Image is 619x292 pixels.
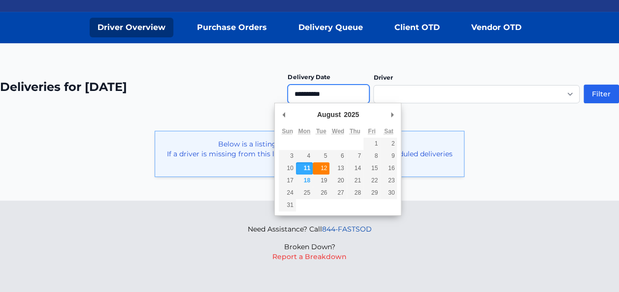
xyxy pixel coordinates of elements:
[316,128,326,135] abbr: Tuesday
[313,187,329,199] button: 26
[313,175,329,187] button: 19
[296,175,313,187] button: 18
[350,128,360,135] abbr: Thursday
[329,150,346,162] button: 6
[279,199,295,211] button: 31
[363,150,380,162] button: 8
[380,138,397,150] button: 2
[342,107,360,122] div: 2025
[279,150,295,162] button: 3
[387,18,448,37] a: Client OTD
[329,187,346,199] button: 27
[329,162,346,175] button: 13
[189,18,275,37] a: Purchase Orders
[380,162,397,175] button: 16
[248,224,372,234] p: Need Assistance? Call
[296,162,313,175] button: 11
[313,150,329,162] button: 5
[347,150,363,162] button: 7
[296,187,313,199] button: 25
[291,18,371,37] a: Delivery Queue
[288,73,330,81] label: Delivery Date
[296,150,313,162] button: 4
[329,175,346,187] button: 20
[363,175,380,187] button: 22
[272,252,347,262] button: Report a Breakdown
[363,162,380,175] button: 15
[347,175,363,187] button: 21
[248,242,372,252] p: Broken Down?
[279,175,295,187] button: 17
[347,187,363,199] button: 28
[380,187,397,199] button: 30
[380,150,397,162] button: 9
[282,128,293,135] abbr: Sunday
[322,225,372,234] a: 844-FASTSOD
[387,107,397,122] button: Next Month
[279,107,289,122] button: Previous Month
[298,128,311,135] abbr: Monday
[368,128,375,135] abbr: Friday
[163,139,456,169] p: Below is a listing of drivers with deliveries for [DATE]. If a driver is missing from this list -...
[279,162,295,175] button: 10
[90,18,173,37] a: Driver Overview
[373,74,392,81] label: Driver
[347,162,363,175] button: 14
[313,162,329,175] button: 12
[363,187,380,199] button: 29
[380,175,397,187] button: 23
[279,187,295,199] button: 24
[584,85,619,103] button: Filter
[332,128,344,135] abbr: Wednesday
[316,107,342,122] div: August
[463,18,529,37] a: Vendor OTD
[384,128,393,135] abbr: Saturday
[288,85,369,103] input: Use the arrow keys to pick a date
[363,138,380,150] button: 1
